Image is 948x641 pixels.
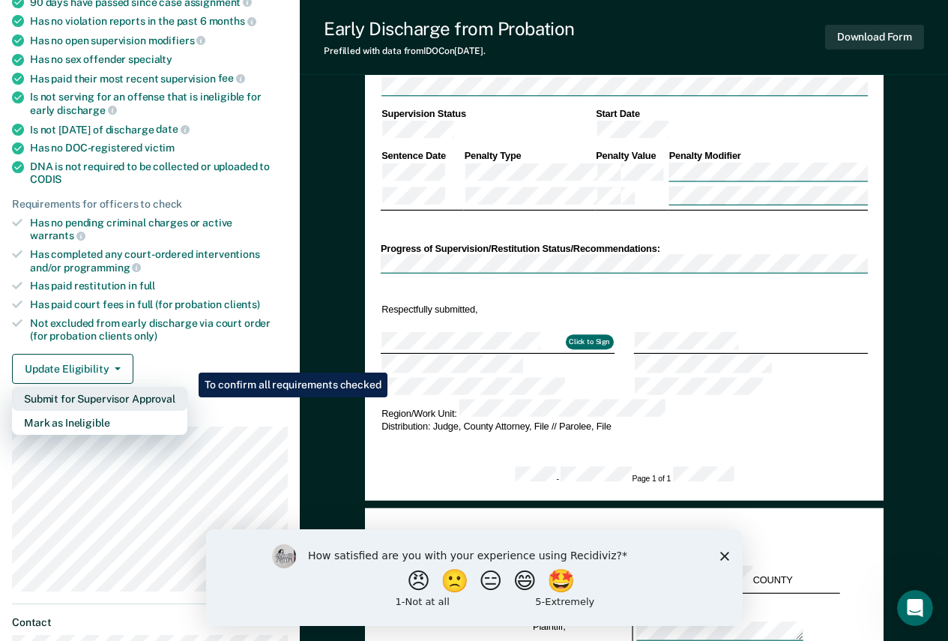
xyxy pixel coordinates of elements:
[30,229,85,241] span: warrants
[139,280,155,292] span: full
[30,248,288,274] div: Has completed any court-ordered interventions and/or
[12,354,133,384] button: Update Eligibility
[224,298,260,310] span: clients)
[30,53,288,66] div: Has no sex offender
[12,198,288,211] div: Requirements for officers to check
[324,46,575,56] div: Prefilled with data from IDOC on [DATE] .
[30,142,288,154] div: Has no DOC-registered
[218,72,245,84] span: fee
[380,149,463,162] th: Sentence Date
[565,334,613,349] button: Click to Sign
[30,123,288,136] div: Is not [DATE] of discharge
[30,14,288,28] div: Has no violation reports in the past 6
[156,123,189,135] span: date
[12,411,187,435] button: Mark as Ineligible
[463,149,595,162] th: Penalty Type
[897,590,933,626] iframe: Intercom live chat
[408,566,840,586] div: IN THE [US_STATE] DISTRICT COURT IN AND FOR COUNTY
[12,387,187,411] button: Submit for Supervisor Approval
[30,91,288,116] div: Is not serving for an offense that is ineligible for early
[30,173,61,185] span: CODIS
[30,317,288,343] div: Not excluded from early discharge via court order (for probation clients
[30,217,288,242] div: Has no pending criminal charges or active
[148,34,206,46] span: modifiers
[209,15,256,27] span: months
[145,142,175,154] span: victim
[30,280,288,292] div: Has paid restitution in
[380,303,614,317] td: Respectfully submitted,
[206,529,743,626] iframe: Survey by Kim from Recidiviz
[668,149,868,162] th: Penalty Modifier
[825,25,924,49] button: Download Form
[514,467,733,485] div: - Page 1 of 1
[594,149,667,162] th: Penalty Value
[30,34,288,47] div: Has no open supervision
[64,262,141,274] span: programming
[324,18,575,40] div: Early Discharge from Probation
[30,298,288,311] div: Has paid court fees in full (for probation
[30,72,288,85] div: Has paid their most recent supervision
[380,399,867,433] td: Region/Work Unit: Distribution: Judge, County Attorney, File // Parolee, File
[594,107,867,120] th: Start Date
[30,160,288,186] div: DNA is not required to be collected or uploaded to
[380,242,867,255] div: Progress of Supervision/Restitution Status/Recommendations:
[12,616,288,629] dt: Contact
[128,53,172,65] span: specialty
[380,107,594,120] th: Supervision Status
[134,330,157,342] span: only)
[57,104,117,116] span: discharge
